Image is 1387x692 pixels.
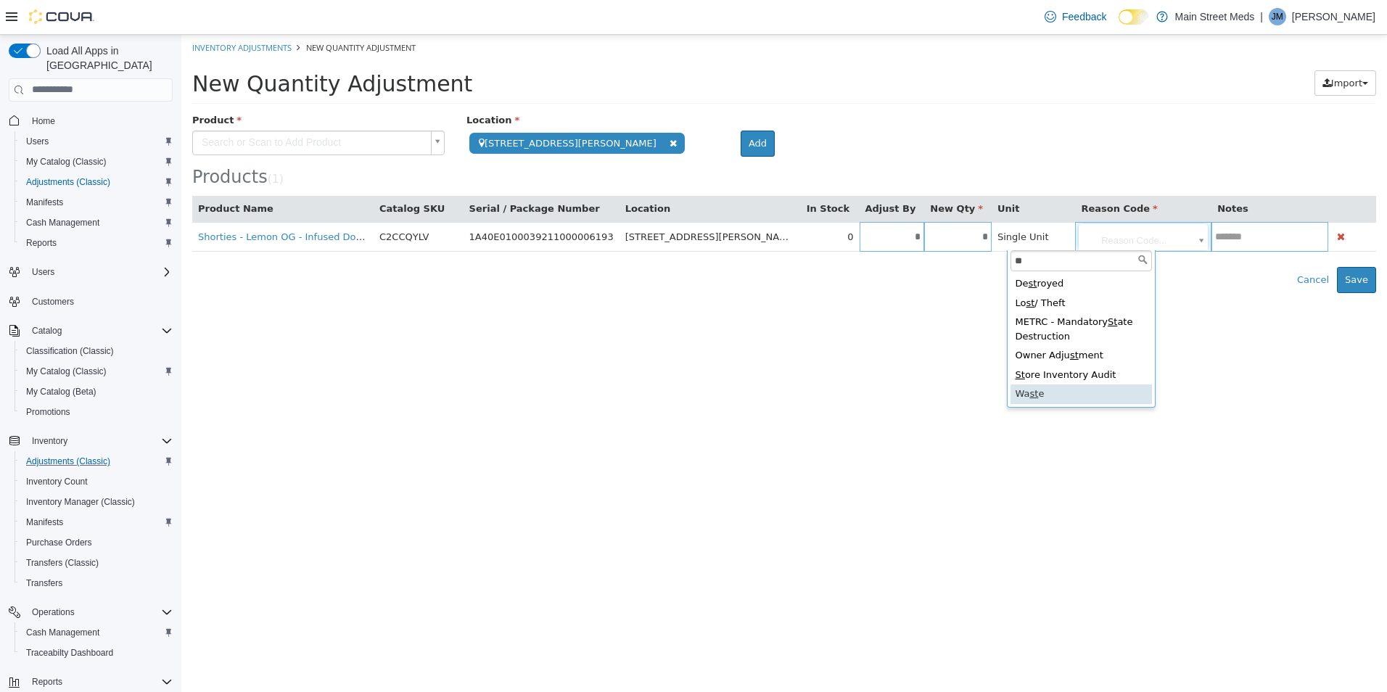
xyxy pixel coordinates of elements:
span: Classification (Classic) [20,342,173,360]
span: st [849,353,857,364]
span: My Catalog (Classic) [26,366,107,377]
span: Reports [32,676,62,688]
button: Inventory Manager (Classic) [15,492,178,512]
button: Classification (Classic) [15,341,178,361]
span: Inventory [32,435,67,447]
span: Catalog [32,325,62,337]
button: Cash Management [15,213,178,233]
a: My Catalog (Classic) [20,153,112,170]
a: Classification (Classic) [20,342,120,360]
a: Adjustments (Classic) [20,173,116,191]
span: Cash Management [26,217,99,228]
span: Operations [32,606,75,618]
span: Home [26,112,173,130]
a: Promotions [20,403,76,421]
a: Transfers (Classic) [20,554,104,572]
a: Adjustments (Classic) [20,453,116,470]
span: Inventory Manager (Classic) [26,496,135,508]
span: Promotions [20,403,173,421]
p: | [1260,8,1263,25]
a: My Catalog (Classic) [20,363,112,380]
button: Manifests [15,512,178,532]
a: Feedback [1039,2,1112,31]
button: Catalog [3,321,178,341]
span: Transfers [26,577,62,589]
span: st [847,243,856,254]
span: Operations [26,604,173,621]
button: Adjustments (Classic) [15,172,178,192]
button: Reports [3,672,178,692]
span: Manifests [20,194,173,211]
a: Purchase Orders [20,534,98,551]
span: Users [26,136,49,147]
div: Owner Adju ment [829,311,971,331]
span: st [844,263,853,273]
span: Customers [32,296,74,308]
a: My Catalog (Beta) [20,383,102,400]
button: Reports [15,233,178,253]
a: Traceabilty Dashboard [20,644,119,662]
span: Users [20,133,173,150]
span: My Catalog (Beta) [20,383,173,400]
span: My Catalog (Classic) [20,363,173,380]
button: Customers [3,291,178,312]
div: Josh Mowery [1269,8,1286,25]
span: JM [1272,8,1283,25]
button: Operations [3,602,178,622]
span: Cash Management [26,627,99,638]
span: Purchase Orders [20,534,173,551]
span: My Catalog (Beta) [26,386,96,398]
button: Manifests [15,192,178,213]
button: Cash Management [15,622,178,643]
span: Users [26,263,173,281]
div: Lo / Theft [829,259,971,279]
span: Feedback [1062,9,1106,24]
button: Inventory [3,431,178,451]
button: My Catalog (Classic) [15,152,178,172]
button: Inventory [26,432,73,450]
span: Manifests [20,514,173,531]
a: Reports [20,234,62,252]
span: Reports [26,237,57,249]
button: Catalog [26,322,67,339]
span: Inventory Count [26,476,88,487]
button: My Catalog (Classic) [15,361,178,382]
div: ore Inventory Audit [829,331,971,350]
span: Reports [26,673,173,691]
a: Cash Management [20,214,105,231]
span: Promotions [26,406,70,418]
span: Adjustments (Classic) [20,173,173,191]
p: [PERSON_NAME] [1292,8,1375,25]
button: Operations [26,604,81,621]
span: Transfers [20,574,173,592]
span: Purchase Orders [26,537,92,548]
span: Customers [26,292,173,310]
input: Dark Mode [1119,9,1149,25]
span: Adjustments (Classic) [26,456,110,467]
span: Inventory Manager (Classic) [20,493,173,511]
a: Users [20,133,54,150]
span: Inventory Count [20,473,173,490]
img: Cova [29,9,94,24]
a: Inventory Manager (Classic) [20,493,141,511]
button: Home [3,110,178,131]
span: My Catalog (Classic) [20,153,173,170]
span: Cash Management [20,214,173,231]
a: Customers [26,293,80,310]
a: Manifests [20,194,69,211]
span: Home [32,115,55,127]
button: Purchase Orders [15,532,178,553]
span: Transfers (Classic) [20,554,173,572]
span: My Catalog (Classic) [26,156,107,168]
div: De royed [829,239,971,259]
button: Inventory Count [15,471,178,492]
span: St [834,334,844,345]
button: Promotions [15,402,178,422]
span: Catalog [26,322,173,339]
button: Transfers (Classic) [15,553,178,573]
span: st [889,315,897,326]
div: Wa e [829,350,971,369]
span: Transfers (Classic) [26,557,99,569]
p: Main Street Meds [1175,8,1255,25]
